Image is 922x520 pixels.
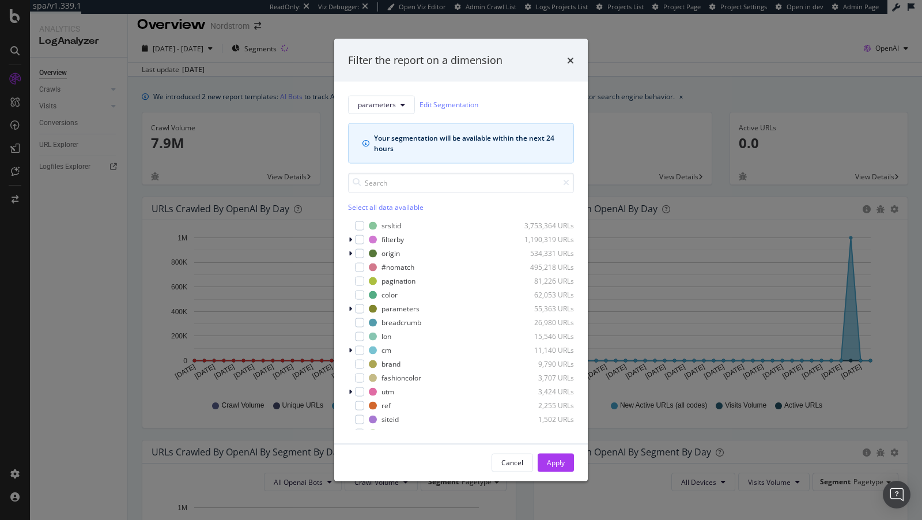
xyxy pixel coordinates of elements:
[517,345,574,355] div: 11,140 URLs
[381,373,421,383] div: fashioncolor
[517,373,574,383] div: 3,707 URLs
[517,359,574,369] div: 9,790 URLs
[348,172,574,193] input: Search
[547,458,565,468] div: Apply
[883,481,910,508] div: Open Intercom Messenger
[517,331,574,341] div: 15,546 URLs
[381,262,414,272] div: #nomatch
[517,401,574,410] div: 2,255 URLs
[381,276,415,286] div: pagination
[381,359,400,369] div: brand
[381,415,399,424] div: siteid
[348,53,502,68] div: Filter the report on a dimension
[381,235,404,244] div: filterby
[517,262,574,272] div: 495,218 URLs
[381,248,400,258] div: origin
[517,428,574,438] div: 1,017 URLs
[517,318,574,327] div: 26,980 URLs
[517,415,574,424] div: 1,502 URLs
[420,99,478,111] a: Edit Segmentation
[381,318,421,327] div: breadcrumb
[334,39,588,481] div: modal
[517,221,574,231] div: 3,753,364 URLs
[492,453,533,472] button: Cancel
[517,248,574,258] div: 534,331 URLs
[358,100,396,110] span: parameters
[374,133,560,153] div: Your segmentation will be available within the next 24 hours
[501,458,523,468] div: Cancel
[381,304,420,314] div: parameters
[517,290,574,300] div: 62,053 URLs
[517,304,574,314] div: 55,363 URLs
[567,53,574,68] div: times
[381,387,394,397] div: utm
[517,276,574,286] div: 81,226 URLs
[348,123,574,163] div: info banner
[381,428,404,438] div: jackets
[517,235,574,244] div: 1,190,319 URLs
[348,95,415,114] button: parameters
[381,401,391,410] div: ref
[381,331,391,341] div: lon
[538,453,574,472] button: Apply
[517,387,574,397] div: 3,424 URLs
[348,202,574,212] div: Select all data available
[381,345,391,355] div: cm
[381,221,401,231] div: srsltid
[381,290,398,300] div: color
